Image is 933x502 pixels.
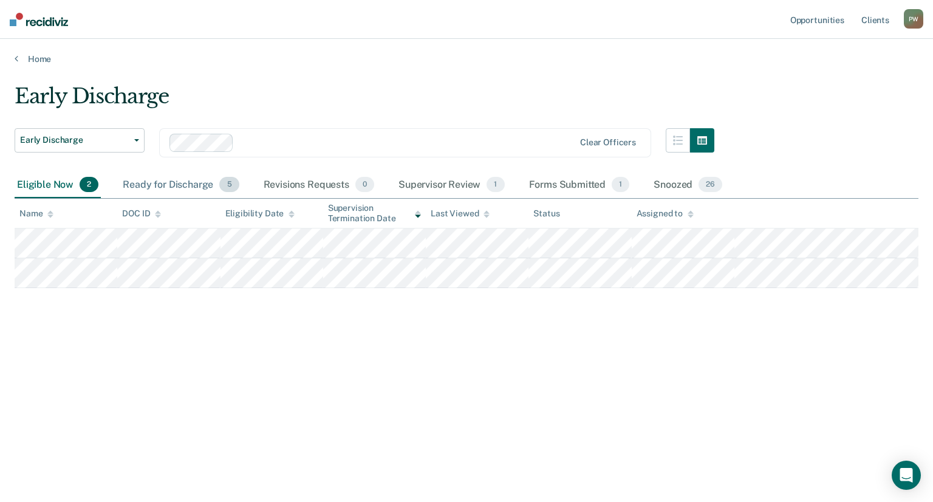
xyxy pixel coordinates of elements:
[612,177,629,193] span: 1
[396,172,507,199] div: Supervisor Review1
[219,177,239,193] span: 5
[431,208,490,219] div: Last Viewed
[651,172,725,199] div: Snoozed26
[15,172,101,199] div: Eligible Now2
[527,172,632,199] div: Forms Submitted1
[487,177,504,193] span: 1
[15,84,714,119] div: Early Discharge
[261,172,377,199] div: Revisions Requests0
[15,128,145,153] button: Early Discharge
[19,208,53,219] div: Name
[637,208,694,219] div: Assigned to
[533,208,559,219] div: Status
[580,137,636,148] div: Clear officers
[328,203,421,224] div: Supervision Termination Date
[120,172,241,199] div: Ready for Discharge5
[904,9,923,29] button: PW
[20,135,129,145] span: Early Discharge
[10,13,68,26] img: Recidiviz
[122,208,161,219] div: DOC ID
[15,53,918,64] a: Home
[225,208,295,219] div: Eligibility Date
[699,177,722,193] span: 26
[892,461,921,490] div: Open Intercom Messenger
[80,177,98,193] span: 2
[904,9,923,29] div: P W
[355,177,374,193] span: 0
